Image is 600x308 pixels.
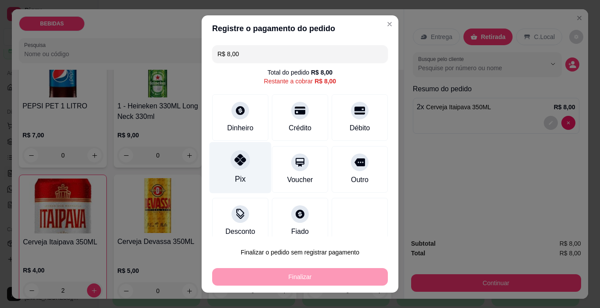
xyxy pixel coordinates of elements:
[289,123,311,133] div: Crédito
[227,123,253,133] div: Dinheiro
[217,45,383,63] input: Ex.: hambúrguer de cordeiro
[212,244,388,261] button: Finalizar o pedido sem registrar pagamento
[351,175,369,185] div: Outro
[314,77,336,86] div: R$ 8,00
[202,15,398,42] header: Registre o pagamento do pedido
[383,17,397,31] button: Close
[264,77,336,86] div: Restante a cobrar
[235,173,246,185] div: Pix
[225,226,255,237] div: Desconto
[311,68,333,77] div: R$ 8,00
[291,226,309,237] div: Fiado
[287,175,313,185] div: Voucher
[267,68,333,77] div: Total do pedido
[350,123,370,133] div: Débito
